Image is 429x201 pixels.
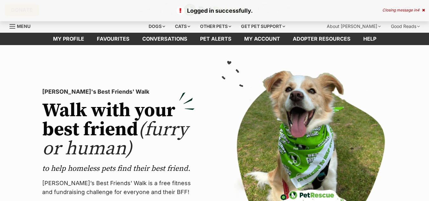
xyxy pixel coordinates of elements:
[136,33,194,45] a: conversations
[47,33,90,45] a: My profile
[90,33,136,45] a: Favourites
[144,20,170,33] div: Dogs
[286,33,357,45] a: Adopter resources
[238,33,286,45] a: My account
[322,20,385,33] div: About [PERSON_NAME]
[10,20,35,31] a: Menu
[171,20,195,33] div: Cats
[237,20,290,33] div: Get pet support
[17,23,30,29] span: Menu
[42,179,195,197] p: [PERSON_NAME]’s Best Friends' Walk is a free fitness and fundraising challenge for everyone and t...
[42,101,195,158] h2: Walk with your best friend
[196,20,236,33] div: Other pets
[386,20,424,33] div: Good Reads
[42,118,188,161] span: (furry or human)
[42,164,195,174] p: to help homeless pets find their best friend.
[42,87,195,96] p: [PERSON_NAME]'s Best Friends' Walk
[357,33,383,45] a: Help
[194,33,238,45] a: Pet alerts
